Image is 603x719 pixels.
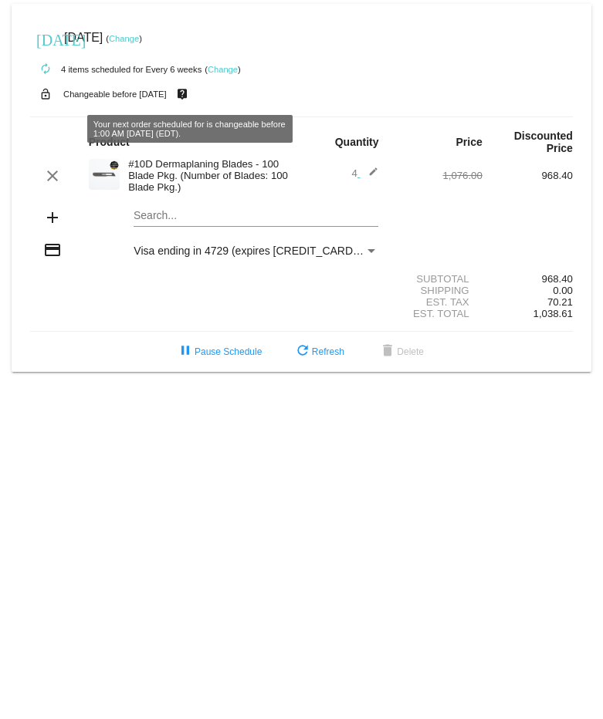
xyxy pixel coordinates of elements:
mat-icon: pause [176,343,195,361]
div: Est. Tax [392,296,483,308]
mat-icon: [DATE] [36,29,55,48]
mat-icon: edit [360,167,378,185]
strong: Price [456,136,483,148]
div: #10D Dermaplaning Blades - 100 Blade Pkg. (Number of Blades: 100 Blade Pkg.) [120,158,301,193]
strong: Discounted Price [514,130,573,154]
span: Refresh [293,346,344,357]
mat-icon: add [43,208,62,227]
strong: Quantity [335,136,379,148]
a: Change [109,34,139,43]
button: Refresh [281,338,357,366]
div: 1,076.00 [392,170,483,181]
mat-select: Payment Method [134,245,378,257]
small: Changeable before [DATE] [63,89,167,99]
div: Shipping [392,285,483,296]
input: Search... [134,210,378,222]
mat-icon: lock_open [36,84,55,104]
a: Change [208,65,238,74]
span: Pause Schedule [176,346,262,357]
mat-icon: delete [378,343,397,361]
div: 968.40 [483,273,573,285]
mat-icon: credit_card [43,241,62,259]
span: 70.21 [547,296,573,308]
span: 0.00 [553,285,573,296]
small: ( ) [205,65,241,74]
img: Cart-Images-32.png [89,159,120,190]
small: 4 items scheduled for Every 6 weeks [30,65,202,74]
mat-icon: refresh [293,343,312,361]
span: 4 [351,167,378,179]
button: Pause Schedule [164,338,274,366]
div: Est. Total [392,308,483,319]
small: ( ) [106,34,142,43]
span: Delete [378,346,424,357]
mat-icon: clear [43,167,62,185]
mat-icon: live_help [173,84,191,104]
div: Subtotal [392,273,483,285]
strong: Product [89,136,130,148]
span: Visa ending in 4729 (expires [CREDIT_CARD_DATA]) [134,245,392,257]
button: Delete [366,338,436,366]
div: 968.40 [483,170,573,181]
span: 1,038.61 [534,308,573,319]
mat-icon: autorenew [36,60,55,79]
